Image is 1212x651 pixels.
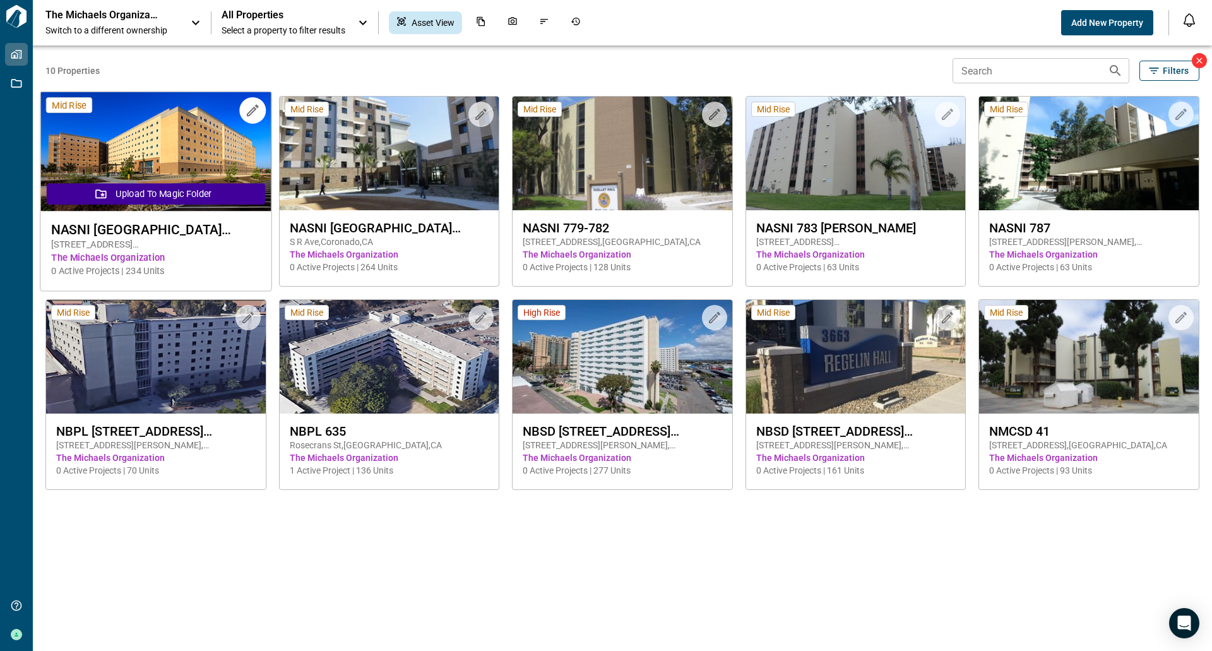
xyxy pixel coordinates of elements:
[513,97,732,210] img: property-asset
[1179,10,1199,30] button: Open notification feed
[56,464,256,477] span: 0 Active Projects | 70 Units
[563,11,588,34] div: Job History
[290,236,489,248] span: S R Ave , Coronado , CA
[757,307,790,318] span: Mid Rise
[290,261,489,273] span: 0 Active Projects | 264 Units
[1071,16,1143,29] span: Add New Property
[523,451,722,464] span: The Michaels Organization
[45,9,159,21] p: The Michaels Organization
[989,464,1189,477] span: 0 Active Projects | 93 Units
[756,248,956,261] span: The Michaels Organization
[51,238,260,251] span: [STREET_ADDRESS][PERSON_NAME] , Coronado , CA
[290,220,489,236] span: NASNI [GEOGRAPHIC_DATA][PERSON_NAME]
[56,439,256,451] span: [STREET_ADDRESS][PERSON_NAME] , [GEOGRAPHIC_DATA] , CA
[468,11,494,34] div: Documents
[290,439,489,451] span: Rosecrans St , [GEOGRAPHIC_DATA] , CA
[389,11,462,34] div: Asset View
[756,236,956,248] span: [STREET_ADDRESS][PERSON_NAME] , Coronado , CA
[989,236,1189,248] span: [STREET_ADDRESS][PERSON_NAME] , [GEOGRAPHIC_DATA] , CA
[290,424,489,439] span: NBPL 635
[989,451,1189,464] span: The Michaels Organization
[523,439,722,451] span: [STREET_ADDRESS][PERSON_NAME] , [GEOGRAPHIC_DATA] , CA
[1169,608,1199,638] div: Open Intercom Messenger
[280,300,499,414] img: property-asset
[523,261,722,273] span: 0 Active Projects | 128 Units
[46,300,266,414] img: property-asset
[523,220,722,236] span: NASNI 779-782
[989,424,1189,439] span: NMCSD 41
[290,464,489,477] span: 1 Active Project | 136 Units
[45,24,178,37] span: Switch to a different ownership
[756,424,956,439] span: NBSD [STREET_ADDRESS][PERSON_NAME][PERSON_NAME]
[500,11,525,34] div: Photos
[990,104,1023,115] span: Mid Rise
[1103,58,1128,83] button: Search properties
[523,236,722,248] span: [STREET_ADDRESS] , [GEOGRAPHIC_DATA] , CA
[1139,61,1199,81] button: Filters
[45,64,948,77] span: 10 Properties
[56,424,256,439] span: NBPL [STREET_ADDRESS][PERSON_NAME][PERSON_NAME]
[756,220,956,236] span: NASNI 783 [PERSON_NAME]
[989,261,1189,273] span: 0 Active Projects | 63 Units
[412,16,454,29] span: Asset View
[51,251,260,265] span: The Michaels Organization
[989,439,1189,451] span: [STREET_ADDRESS] , [GEOGRAPHIC_DATA] , CA
[989,220,1189,236] span: NASNI 787
[756,439,956,451] span: [STREET_ADDRESS][PERSON_NAME] , [GEOGRAPHIC_DATA] , CA
[746,300,966,414] img: property-asset
[290,307,323,318] span: Mid Rise
[40,92,271,212] img: property-asset
[56,451,256,464] span: The Michaels Organization
[523,307,560,318] span: High Rise
[979,300,1199,414] img: property-asset
[57,307,90,318] span: Mid Rise
[51,222,260,237] span: NASNI [GEOGRAPHIC_DATA][PERSON_NAME][PERSON_NAME]
[757,104,790,115] span: Mid Rise
[532,11,557,34] div: Issues & Info
[746,97,966,210] img: property-asset
[52,99,86,111] span: Mid Rise
[290,451,489,464] span: The Michaels Organization
[1061,10,1153,35] button: Add New Property
[990,307,1023,318] span: Mid Rise
[756,451,956,464] span: The Michaels Organization
[1163,64,1189,77] span: Filters
[523,464,722,477] span: 0 Active Projects | 277 Units
[513,300,732,414] img: property-asset
[290,104,323,115] span: Mid Rise
[290,248,489,261] span: The Michaels Organization
[756,464,956,477] span: 0 Active Projects | 161 Units
[979,97,1199,210] img: property-asset
[280,97,499,210] img: property-asset
[523,104,556,115] span: Mid Rise
[523,424,722,439] span: NBSD [STREET_ADDRESS][PERSON_NAME]
[222,24,345,37] span: Select a property to filter results
[756,261,956,273] span: 0 Active Projects | 63 Units
[51,265,260,278] span: 0 Active Projects | 234 Units
[989,248,1189,261] span: The Michaels Organization
[47,183,265,205] button: Upload to Magic Folder
[222,9,345,21] span: All Properties
[523,248,722,261] span: The Michaels Organization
